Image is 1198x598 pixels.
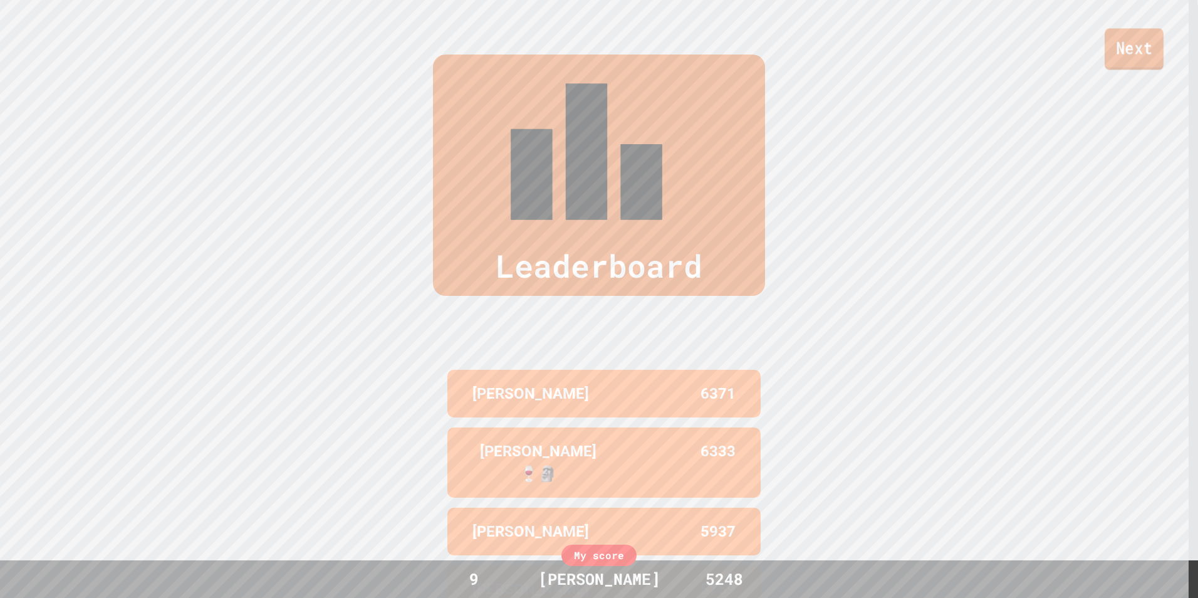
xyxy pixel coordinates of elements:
[701,440,736,485] p: 6333
[1105,28,1164,70] a: Next
[472,520,589,543] p: [PERSON_NAME]
[701,382,736,405] p: 6371
[427,567,521,591] div: 9
[561,545,637,566] div: My score
[472,440,604,485] p: [PERSON_NAME] 🍷🗿
[433,55,765,296] div: Leaderboard
[526,567,673,591] div: [PERSON_NAME]
[677,567,771,591] div: 5248
[472,382,589,405] p: [PERSON_NAME]
[701,520,736,543] p: 5937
